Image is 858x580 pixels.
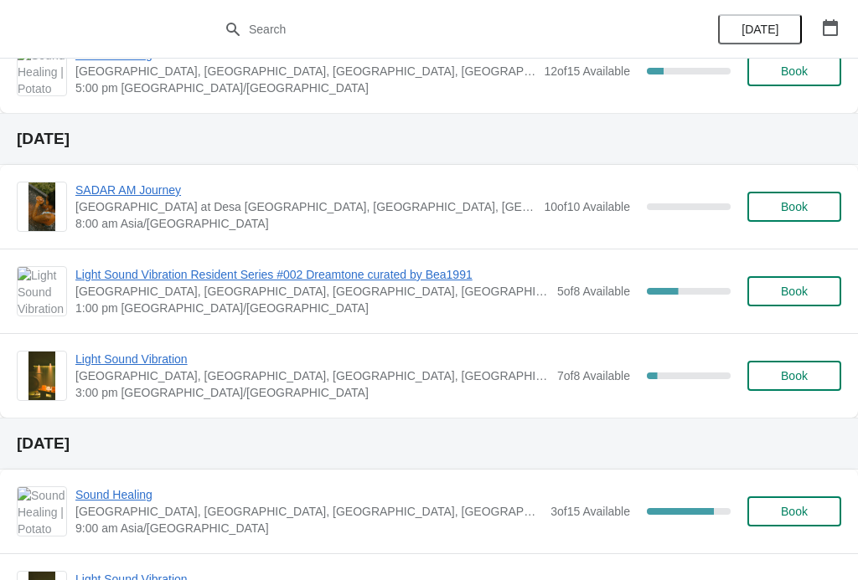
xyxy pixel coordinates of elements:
span: 12 of 15 Available [544,64,630,78]
img: Sound Healing | Potato Head Suites & Studios, Jalan Petitenget, Seminyak, Badung Regency, Bali, I... [18,47,66,95]
input: Search [248,14,643,44]
span: Book [781,64,808,78]
span: 5:00 pm [GEOGRAPHIC_DATA]/[GEOGRAPHIC_DATA] [75,80,535,96]
span: Book [781,200,808,213]
span: 7 of 8 Available [557,369,630,382]
span: [DATE] [742,23,778,36]
button: Book [747,276,841,306]
button: Book [747,496,841,526]
span: 10 of 10 Available [544,200,630,213]
img: Light Sound Vibration | Potato Head Suites & Studios, Jalan Petitenget, Seminyak, Badung Regency,... [28,352,56,400]
span: 3 of 15 Available [550,505,630,518]
h2: [DATE] [17,435,841,452]
img: SADAR AM Journey | Potato Head Studios at Desa Potato Head, Jalan Petitenget, Seminyak, Badung Re... [28,182,56,231]
span: 5 of 8 Available [557,285,630,298]
span: [GEOGRAPHIC_DATA], [GEOGRAPHIC_DATA], [GEOGRAPHIC_DATA], [GEOGRAPHIC_DATA], [GEOGRAPHIC_DATA] [75,503,542,520]
span: [GEOGRAPHIC_DATA], [GEOGRAPHIC_DATA], [GEOGRAPHIC_DATA], [GEOGRAPHIC_DATA], [GEOGRAPHIC_DATA] [75,63,535,80]
span: [GEOGRAPHIC_DATA] at Desa [GEOGRAPHIC_DATA], [GEOGRAPHIC_DATA], [GEOGRAPHIC_DATA], [GEOGRAPHIC_DA... [75,198,535,215]
span: 3:00 pm [GEOGRAPHIC_DATA]/[GEOGRAPHIC_DATA] [75,384,549,401]
span: Book [781,285,808,298]
span: [GEOGRAPHIC_DATA], [GEOGRAPHIC_DATA], [GEOGRAPHIC_DATA], [GEOGRAPHIC_DATA], [GEOGRAPHIC_DATA] [75,367,549,384]
span: Book [781,505,808,518]
span: Book [781,369,808,382]
span: Light Sound Vibration Resident Series #002 Dreamtone curated by Bea1991 [75,266,549,283]
button: Book [747,56,841,86]
img: Light Sound Vibration Resident Series #002 Dreamtone curated by Bea1991 | Potato Head Suites & St... [18,267,66,316]
span: 1:00 pm [GEOGRAPHIC_DATA]/[GEOGRAPHIC_DATA] [75,300,549,316]
span: Light Sound Vibration [75,351,549,367]
button: Book [747,361,841,391]
img: Sound Healing | Potato Head Suites & Studios, Jalan Petitenget, Seminyak, Badung Regency, Bali, I... [18,487,66,536]
span: 9:00 am Asia/[GEOGRAPHIC_DATA] [75,520,542,536]
span: [GEOGRAPHIC_DATA], [GEOGRAPHIC_DATA], [GEOGRAPHIC_DATA], [GEOGRAPHIC_DATA], [GEOGRAPHIC_DATA] [75,283,549,300]
span: SADAR AM Journey [75,182,535,198]
button: [DATE] [718,14,802,44]
h2: [DATE] [17,131,841,147]
button: Book [747,192,841,222]
span: 8:00 am Asia/[GEOGRAPHIC_DATA] [75,215,535,232]
span: Sound Healing [75,486,542,503]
